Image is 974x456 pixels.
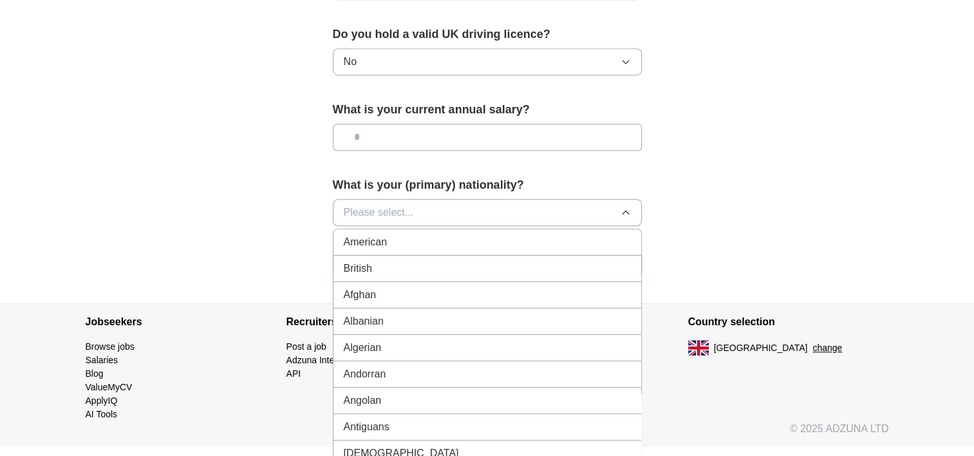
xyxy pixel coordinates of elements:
button: Please select... [333,199,642,226]
a: Browse jobs [86,341,135,352]
a: AI Tools [86,409,118,419]
label: What is your current annual salary? [333,101,642,119]
a: Post a job [286,341,326,352]
span: British [344,261,372,276]
span: Antiguans [344,419,389,435]
span: Albanian [344,314,384,329]
a: Adzuna Intelligence [286,355,365,365]
a: ValueMyCV [86,382,133,392]
a: Blog [86,368,104,379]
button: No [333,48,642,75]
span: [GEOGRAPHIC_DATA] [714,341,808,355]
a: ApplyIQ [86,395,118,406]
span: Angolan [344,393,382,408]
span: No [344,54,357,70]
label: What is your (primary) nationality? [333,176,642,194]
span: Andorran [344,366,386,382]
h4: Country selection [688,304,889,340]
span: Afghan [344,287,377,303]
span: American [344,234,388,250]
img: UK flag [688,340,709,356]
a: Salaries [86,355,118,365]
label: Do you hold a valid UK driving licence? [333,26,642,43]
a: API [286,368,301,379]
button: change [812,341,842,355]
div: © 2025 ADZUNA LTD [75,421,899,447]
span: Please select... [344,205,414,220]
span: Algerian [344,340,382,356]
